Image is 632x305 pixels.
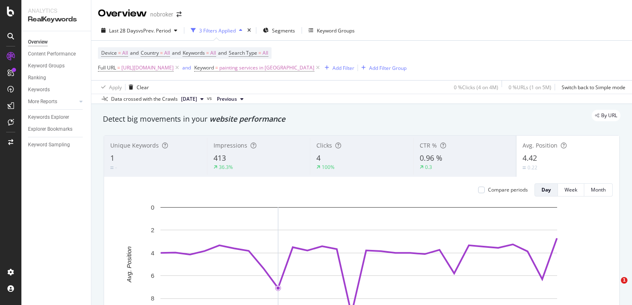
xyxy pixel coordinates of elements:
span: 0.96 % [420,153,442,163]
img: Equal [523,166,526,169]
div: Content Performance [28,50,76,58]
div: Day [541,186,551,193]
a: Explorer Bookmarks [28,125,85,134]
iframe: Intercom live chat [604,277,624,297]
span: Avg. Position [523,141,558,149]
text: 6 [151,272,154,279]
div: Analytics [28,7,84,15]
div: nobroker [150,10,173,18]
a: More Reports [28,97,77,106]
button: Segments [260,24,298,37]
span: 4 [316,153,321,163]
span: All [122,47,128,59]
span: Keywords [183,49,205,56]
div: 36.3% [219,164,233,171]
div: 0.3 [425,164,432,171]
text: 2 [151,226,154,233]
div: Keywords Explorer [28,113,69,122]
span: and [130,49,139,56]
span: Search Type [229,49,257,56]
button: Previous [214,94,247,104]
div: Clear [137,84,149,91]
div: Keyword Groups [28,62,65,70]
button: Keyword Groups [305,24,358,37]
div: arrow-right-arrow-left [177,12,181,17]
span: All [210,47,216,59]
div: Switch back to Simple mode [562,84,625,91]
div: Explorer Bookmarks [28,125,72,134]
div: Keyword Groups [317,27,355,34]
div: legacy label [592,110,620,121]
button: Clear [125,81,149,94]
span: Clicks [316,141,332,149]
span: Device [101,49,117,56]
span: 2025 Sep. 1st [181,95,197,103]
button: Week [558,183,584,196]
div: - [115,164,117,171]
div: 0.22 [527,164,537,171]
span: Full URL [98,64,116,71]
span: 4.42 [523,153,537,163]
span: and [172,49,181,56]
div: 100% [322,164,335,171]
span: = [258,49,261,56]
a: Keywords [28,85,85,94]
span: Unique Keywords [110,141,159,149]
button: Apply [98,81,122,94]
button: and [182,64,191,72]
span: CTR % [420,141,437,149]
div: Add Filter [332,65,354,72]
span: By URL [601,113,617,118]
text: 0 [151,204,154,211]
span: = [160,49,163,56]
span: = [215,64,218,71]
span: Keyword [194,64,214,71]
div: RealKeywords [28,15,84,24]
span: All [164,47,170,59]
a: Keyword Sampling [28,141,85,149]
div: Month [591,186,606,193]
div: Keyword Sampling [28,141,70,149]
div: and [182,64,191,71]
button: Add Filter [321,63,354,73]
text: Avg. Position [125,246,132,282]
div: Apply [109,84,122,91]
div: Compare periods [488,186,528,193]
button: Day [534,183,558,196]
button: Switch back to Simple mode [558,81,625,94]
a: Content Performance [28,50,85,58]
span: Country [141,49,159,56]
span: Previous [217,95,237,103]
div: Week [565,186,577,193]
div: Ranking [28,74,46,82]
button: [DATE] [178,94,207,104]
div: More Reports [28,97,57,106]
text: 8 [151,295,154,302]
text: 4 [151,250,154,256]
div: 0 % URLs ( 1 on 5M ) [509,84,551,91]
a: Keyword Groups [28,62,85,70]
span: All [263,47,268,59]
span: vs [207,95,214,102]
span: Segments [272,27,295,34]
a: Keywords Explorer [28,113,85,122]
span: = [206,49,209,56]
div: 0 % Clicks ( 4 on 4M ) [454,84,498,91]
a: Overview [28,38,85,46]
span: vs Prev. Period [138,27,171,34]
button: 3 Filters Applied [188,24,246,37]
span: = [118,49,121,56]
img: Equal [110,166,114,169]
button: Last 28 DaysvsPrev. Period [98,24,181,37]
span: 1 [621,277,627,284]
a: Ranking [28,74,85,82]
span: and [218,49,227,56]
div: 3 Filters Applied [199,27,236,34]
span: 1 [110,153,114,163]
span: 413 [214,153,226,163]
div: Add Filter Group [369,65,407,72]
div: times [246,26,253,35]
button: Month [584,183,613,196]
span: painting services in [GEOGRAPHIC_DATA] [219,62,314,74]
div: Overview [28,38,48,46]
